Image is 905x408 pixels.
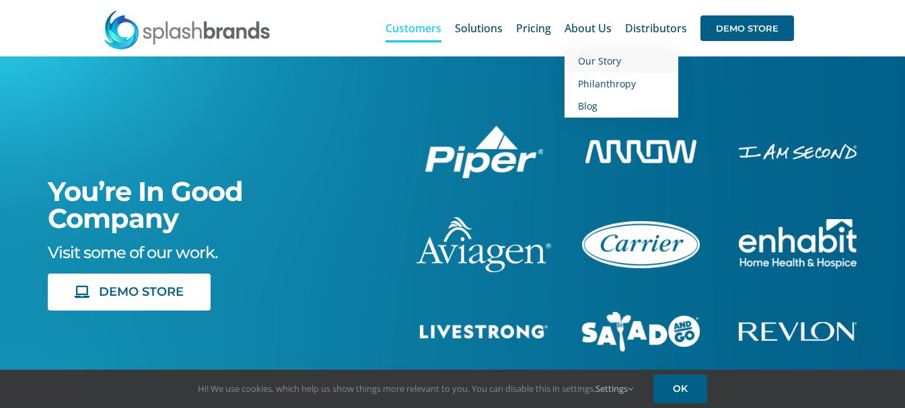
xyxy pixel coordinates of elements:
a: DEMO STORE [48,274,211,311]
span: Philanthropy [578,77,636,90]
img: Revlon [739,322,857,341]
img: Piper Pilot Ship [425,126,543,178]
a: Distributors [625,7,687,50]
span: Solutions [455,23,503,34]
a: carrier-1B [582,219,700,234]
span: Customers [386,23,441,34]
img: Carrier Brand Store [582,221,700,268]
span: Blog [578,99,598,112]
span: DEMO STORE [700,15,794,41]
img: Enhabit Gear Store [739,219,857,269]
span: Visit some of our work. [48,243,217,262]
span: Our Story [578,54,621,67]
a: Philanthropy [565,73,678,95]
nav: Main Menu [386,7,794,50]
a: livestrong-5E-website [420,323,548,337]
a: Pricing [516,7,551,50]
a: DEMO STORE [700,7,794,50]
span: DEMO STORE [99,285,184,299]
span: Distributors [625,23,687,34]
img: SplashBrands.com Logo [103,9,271,50]
a: OK [653,374,707,403]
a: sng-1C [582,310,700,325]
a: piper-White [425,124,543,138]
img: Salad And Go Store [582,312,700,352]
a: Our Story [565,50,678,73]
img: aviagen-1C [417,217,551,272]
img: Arrow Store [585,140,696,163]
img: Livestrong Store [420,325,548,339]
span: You’re In Good Company [48,175,243,235]
span: About Us [565,23,612,34]
img: I Am Second Store [739,144,857,159]
a: revlon-flat-white [739,320,857,335]
span: Pricing [516,23,551,34]
a: enhabit-stacked-white [739,217,857,232]
a: arrow-white [585,138,696,153]
a: Blog [565,95,678,118]
span: Hi! We use cookies, which help us show things more relevant to you. You can disable this in setti... [198,382,633,395]
a: enhabit-stacked-white [739,142,857,157]
a: Customers [386,7,441,50]
a: Settings [595,382,633,395]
